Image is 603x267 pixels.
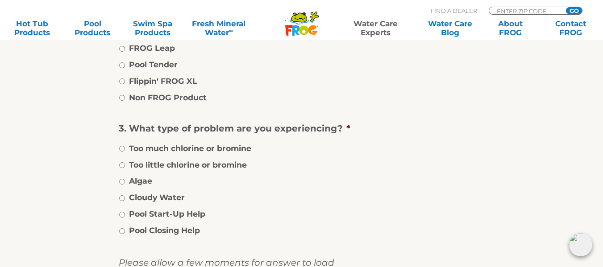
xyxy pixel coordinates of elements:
[547,19,594,37] a: ContactFROG
[496,7,556,15] input: Zip Code Form
[119,123,478,134] label: 3. What type of problem are you experiencing?
[129,225,200,236] label: Pool Closing Help
[229,27,233,34] sup: ∞
[427,19,474,37] a: Water CareBlog
[487,19,534,37] a: AboutFROG
[129,192,185,203] label: Cloudy Water
[190,19,248,37] a: Fresh MineralWater∞
[129,159,247,171] label: Too little chlorine or bromine
[129,59,178,70] label: Pool Tender
[69,19,116,37] a: PoolProducts
[431,7,477,15] p: Find A Dealer
[129,75,197,87] label: Flippin' FROG XL
[129,42,175,54] label: FROG Leap
[129,208,205,220] label: Pool Start-Up Help
[129,143,251,154] label: Too much chlorine or bromine
[566,7,582,14] input: GO
[569,233,592,256] img: openIcon
[337,19,413,37] a: Water CareExperts
[129,92,207,103] label: Non FROG Product
[9,19,56,37] a: Hot TubProducts
[129,175,152,187] label: Algae
[129,19,176,37] a: Swim SpaProducts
